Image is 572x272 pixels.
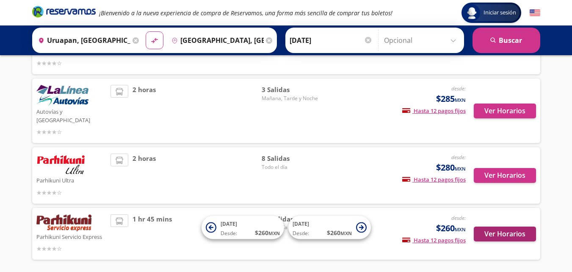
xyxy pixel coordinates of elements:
span: 2 horas [133,154,156,197]
img: Autovías y La Línea [36,85,88,106]
input: Buscar Origen [35,30,130,51]
a: Brand Logo [32,5,96,20]
input: Opcional [384,30,460,51]
img: Parhikuni Servicio Express [36,214,91,231]
span: 8 Salidas [262,154,321,163]
input: Buscar Destino [168,30,264,51]
img: Parhikuni Ultra [36,154,86,175]
span: Hasta 12 pagos fijos [402,107,466,115]
span: $ 260 [327,228,352,237]
em: desde: [451,85,466,92]
p: Parhikuni Servicio Express [36,231,107,241]
span: 2 horas [133,85,156,137]
button: [DATE]Desde:$260MXN [288,216,371,239]
span: Iniciar sesión [480,8,519,17]
button: Ver Horarios [474,227,536,241]
button: Buscar [473,28,540,53]
i: Brand Logo [32,5,96,18]
p: Autovías y [GEOGRAPHIC_DATA] [36,106,107,124]
span: Desde: [293,230,309,237]
em: desde: [451,154,466,161]
small: MXN [455,226,466,233]
span: $280 [436,161,466,174]
em: desde: [451,214,466,222]
span: $285 [436,93,466,105]
button: Ver Horarios [474,168,536,183]
button: Ver Horarios [474,104,536,118]
span: 1 hr 45 mins [133,214,172,253]
small: MXN [268,230,280,236]
small: MXN [455,97,466,103]
small: MXN [455,165,466,172]
em: ¡Bienvenido a la nueva experiencia de compra de Reservamos, una forma más sencilla de comprar tus... [99,9,392,17]
input: Elegir Fecha [290,30,373,51]
span: $ 260 [255,228,280,237]
span: Mañana, Tarde y Noche [262,95,321,102]
span: [DATE] [221,220,237,227]
span: $260 [436,222,466,235]
small: MXN [340,230,352,236]
span: 3 Salidas [262,85,321,95]
span: Hasta 12 pagos fijos [402,176,466,183]
span: Todo el día [262,163,321,171]
p: Parhikuni Ultra [36,175,107,185]
span: Hasta 12 pagos fijos [402,236,466,244]
button: English [530,8,540,18]
span: 21 Salidas [262,214,321,224]
span: [DATE] [293,220,309,227]
span: Desde: [221,230,237,237]
button: [DATE]Desde:$260MXN [202,216,284,239]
